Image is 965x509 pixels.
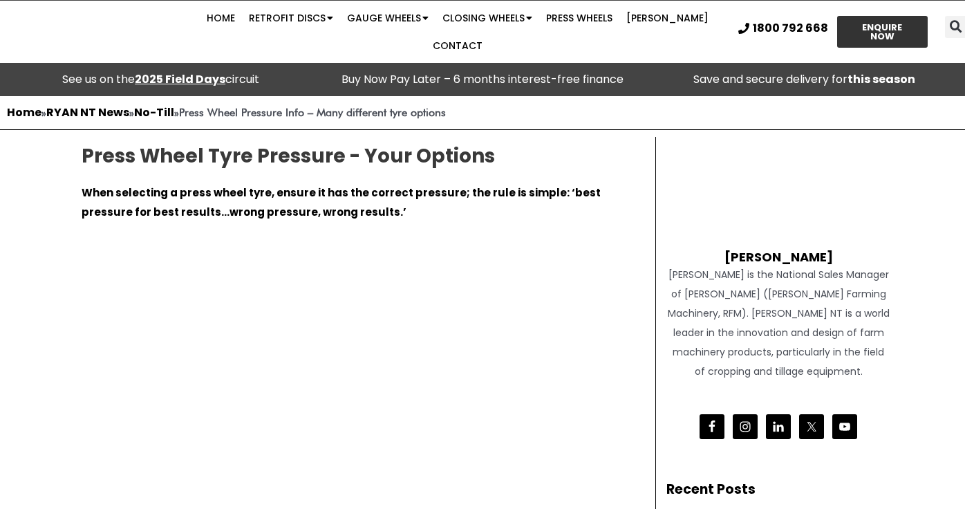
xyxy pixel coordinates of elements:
[200,4,242,32] a: Home
[242,4,340,32] a: Retrofit Discs
[666,236,890,265] h4: [PERSON_NAME]
[82,144,635,169] h2: Press Wheel Tyre Pressure - Your Options
[7,104,41,120] a: Home
[41,10,180,53] img: Ryan NT logo
[82,185,601,219] strong: When selecting a press wheel tyre, ensure it has the correct pressure; the rule is simple: ‘best ...
[539,4,619,32] a: Press Wheels
[666,480,890,500] h2: Recent Posts
[837,16,927,48] a: ENQUIRE NOW
[187,4,728,59] nav: Menu
[7,106,446,119] span: » » »
[340,4,435,32] a: Gauge Wheels
[135,71,225,87] a: 2025 Field Days
[666,265,890,381] div: [PERSON_NAME] is the National Sales Manager of [PERSON_NAME] ([PERSON_NAME] Farming Machinery, RF...
[435,4,539,32] a: Closing Wheels
[328,70,636,89] p: Buy Now Pay Later – 6 months interest-free finance
[179,106,446,119] strong: Press Wheel Pressure Info – Many different tyre options
[426,32,489,59] a: Contact
[650,70,958,89] p: Save and secure delivery for
[850,23,915,41] span: ENQUIRE NOW
[7,70,315,89] div: See us on the circuit
[134,104,174,120] a: No-Till
[46,104,129,120] a: RYAN NT News
[738,23,828,34] a: 1800 792 668
[753,23,828,34] span: 1800 792 668
[619,4,715,32] a: [PERSON_NAME]
[847,71,915,87] strong: this season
